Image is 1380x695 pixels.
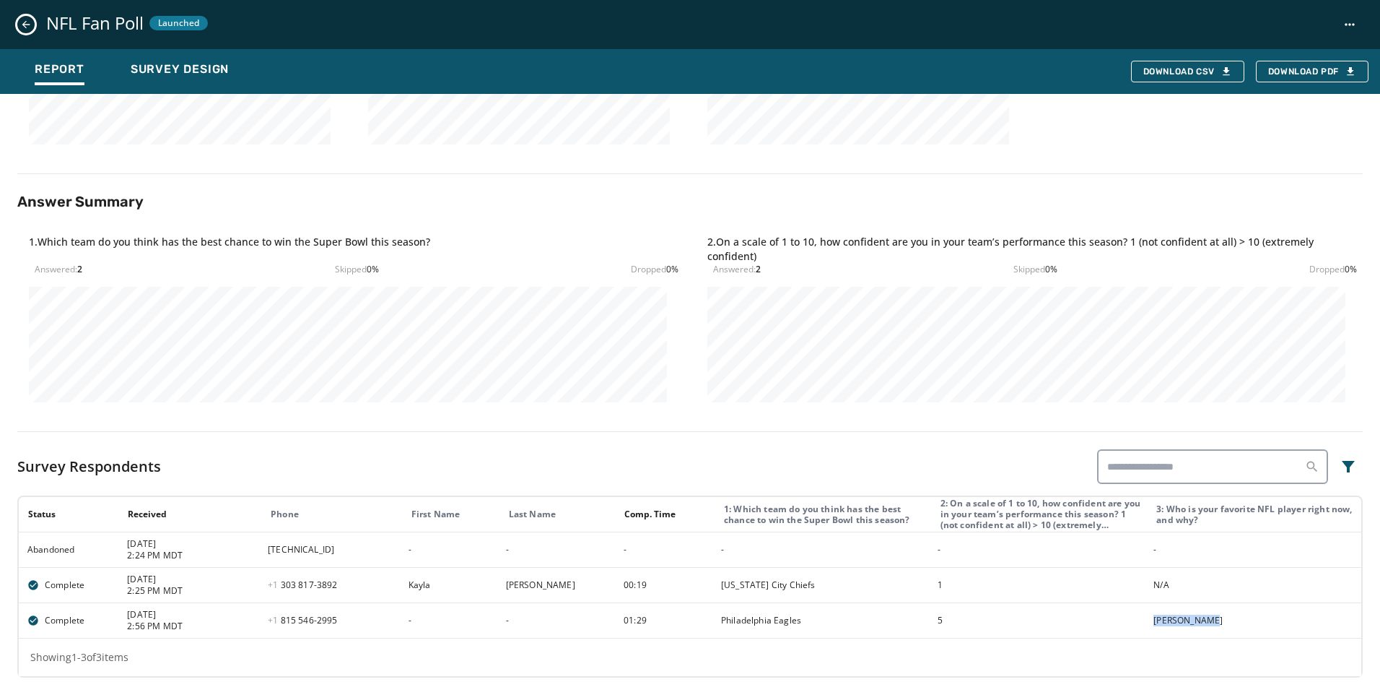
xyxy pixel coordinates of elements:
td: 01:29 [615,603,712,638]
span: [DATE] [127,574,258,585]
span: 2:24 PM MDT [127,550,258,561]
button: Sort by [object Object] [122,503,172,526]
td: Kayla [400,567,497,603]
div: Dropped [1309,264,1357,275]
div: - [938,544,1145,556]
span: 303 817 - 3892 [268,579,337,591]
span: Launched [158,17,199,29]
td: [TECHNICAL_ID] [259,532,400,567]
span: 2 [77,263,82,275]
div: Last Name [509,509,614,520]
div: 1 [938,579,1145,591]
div: - [721,544,928,556]
div: Skipped [1013,264,1057,275]
div: Dropped [631,264,678,275]
span: 2:25 PM MDT [127,585,258,597]
div: Answered: [35,264,82,275]
span: Showing 1 - 3 of 3 items [30,650,128,664]
div: N/A [1153,579,1361,591]
div: 3: Who is your favorite NFL player right now, and why? [1156,504,1361,525]
span: 0 % [1045,263,1057,275]
span: [DATE] [127,538,258,550]
span: 2 [756,263,761,275]
button: Report [23,55,96,88]
h4: Survey Respondents [17,457,161,477]
div: First Name [411,509,497,520]
span: Complete [45,579,84,591]
button: Sort by [object Object] [619,503,681,526]
td: - [497,532,615,567]
button: Download PDF [1256,61,1368,82]
span: Complete [45,615,84,626]
div: - [1153,544,1361,556]
div: 2: On a scale of 1 to 10, how confident are you in your team’s performance this season? 1 (not co... [940,498,1145,530]
span: +1 [268,614,281,626]
div: [PERSON_NAME] [1153,615,1361,626]
td: - [400,603,497,638]
span: Report [35,62,84,77]
button: NFL Fan Poll action menu [1337,12,1363,38]
span: 2:56 PM MDT [127,621,258,632]
button: Download CSV [1131,61,1244,82]
div: 5 [938,615,1145,626]
td: 00:19 [615,567,712,603]
div: Philadelphia Eagles [721,615,928,626]
h2: Answer Summary [17,191,1363,212]
button: Survey Design [119,55,240,88]
span: Download PDF [1268,66,1356,77]
div: Skipped [335,264,379,275]
div: Phone [271,509,399,520]
div: Download CSV [1143,66,1232,77]
h4: 2 . On a scale of 1 to 10, how confident are you in your team’s performance this season? 1 (not c... [707,235,1351,264]
span: 0 % [1345,263,1357,275]
h4: 1 . Which team do you think has the best chance to win the Super Bowl this season? [29,235,430,264]
td: - [615,532,712,567]
span: +1 [268,579,281,591]
span: 0 % [666,263,678,275]
span: 0 % [367,263,379,275]
div: 1: Which team do you think has the best chance to win the Super Bowl this season? [724,504,928,525]
button: Filters menu [1334,452,1363,481]
span: NFL Fan Poll [46,12,144,35]
span: [DATE] [127,609,258,621]
div: [US_STATE] City Chiefs [721,579,928,591]
td: - [400,532,497,567]
body: Rich Text Area [12,12,471,27]
div: Answered: [713,264,761,275]
button: Sort by [object Object] [22,503,61,526]
td: [PERSON_NAME] [497,567,615,603]
span: Survey Design [131,62,229,77]
span: Abandoned [27,544,74,556]
td: - [497,603,615,638]
span: 815 546 - 2995 [268,614,337,626]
